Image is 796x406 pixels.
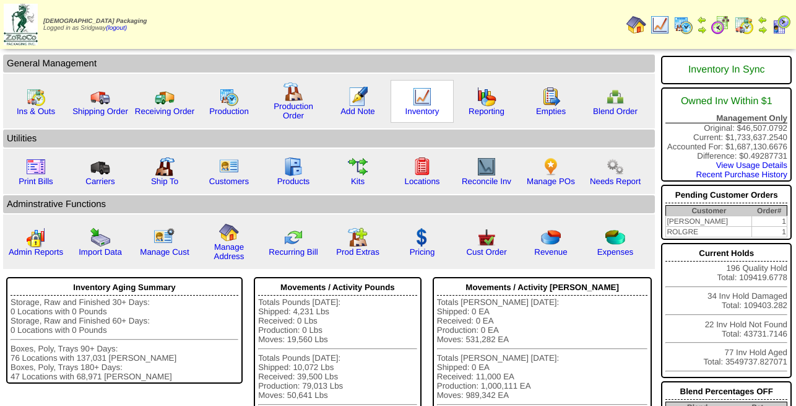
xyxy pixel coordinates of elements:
[283,82,303,102] img: factory.gif
[771,15,791,35] img: calendarcustomer.gif
[3,195,655,213] td: Adminstrative Functions
[219,157,239,177] img: customers.gif
[477,157,496,177] img: line_graph2.gif
[751,206,787,216] th: Order#
[469,107,504,116] a: Reporting
[665,245,787,262] div: Current Holds
[590,177,641,186] a: Needs Report
[665,187,787,203] div: Pending Customer Orders
[665,58,787,82] div: Inventory In Sync
[85,177,115,186] a: Carriers
[673,15,693,35] img: calendarprod.gif
[477,227,496,247] img: cust_order.png
[336,247,379,257] a: Prod Extras
[527,177,575,186] a: Manage POs
[11,280,238,296] div: Inventory Aging Summary
[214,242,244,261] a: Manage Address
[462,177,511,186] a: Reconcile Inv
[605,227,625,247] img: pie_chart2.png
[26,87,46,107] img: calendarinout.gif
[43,18,147,32] span: Logged in as Sridgway
[90,227,110,247] img: import.gif
[155,87,175,107] img: truck2.gif
[665,113,787,123] div: Management Only
[219,87,239,107] img: calendarprod.gif
[541,157,561,177] img: po.png
[405,107,439,116] a: Inventory
[605,157,625,177] img: workflow.png
[26,157,46,177] img: invoice2.gif
[340,107,375,116] a: Add Note
[151,177,178,186] a: Ship To
[72,107,128,116] a: Shipping Order
[716,161,787,170] a: View Usage Details
[711,15,730,35] img: calendarblend.gif
[277,177,310,186] a: Products
[348,157,368,177] img: workflow.gif
[90,87,110,107] img: truck.gif
[412,227,432,247] img: dollar.gif
[348,87,368,107] img: orders.gif
[90,157,110,177] img: truck3.gif
[135,107,194,116] a: Receiving Order
[19,177,53,186] a: Print Bills
[404,177,439,186] a: Locations
[661,87,792,182] div: Original: $46,507.0792 Current: $1,733,637.2540 Accounted For: $1,687,130.6676 Difference: $0.492...
[696,170,787,179] a: Recent Purchase History
[209,107,249,116] a: Production
[661,243,792,378] div: 196 Quality Hold Total: 109419.6778 34 Inv Hold Damaged Total: 109403.282 22 Inv Hold Not Found T...
[751,216,787,227] td: 1
[3,55,655,73] td: General Management
[11,298,238,381] div: Storage, Raw and Finished 30+ Days: 0 Locations with 0 Pounds Storage, Raw and Finished 60+ Days:...
[351,177,365,186] a: Kits
[758,25,768,35] img: arrowright.gif
[209,177,249,186] a: Customers
[477,87,496,107] img: graph.gif
[79,247,122,257] a: Import Data
[626,15,646,35] img: home.gif
[17,107,55,116] a: Ins & Outs
[219,223,239,242] img: home.gif
[26,227,46,247] img: graph2.png
[410,247,435,257] a: Pricing
[154,227,176,247] img: managecust.png
[734,15,754,35] img: calendarinout.gif
[140,247,189,257] a: Manage Cust
[666,227,752,237] td: ROLGRE
[650,15,670,35] img: line_graph.gif
[4,4,38,45] img: zoroco-logo-small.webp
[437,280,648,296] div: Movements / Activity [PERSON_NAME]
[605,87,625,107] img: network.png
[541,87,561,107] img: workorder.gif
[751,227,787,237] td: 1
[155,157,175,177] img: factory2.gif
[593,107,638,116] a: Blend Order
[597,247,634,257] a: Expenses
[106,25,127,32] a: (logout)
[758,15,768,25] img: arrowleft.gif
[666,206,752,216] th: Customer
[348,227,368,247] img: prodextras.gif
[9,247,63,257] a: Admin Reports
[536,107,566,116] a: Empties
[412,87,432,107] img: line_graph.gif
[412,157,432,177] img: locations.gif
[665,90,787,113] div: Owned Inv Within $1
[43,18,147,25] span: [DEMOGRAPHIC_DATA] Packaging
[697,15,707,25] img: arrowleft.gif
[541,227,561,247] img: pie_chart.png
[283,157,303,177] img: cabinet.gif
[274,102,313,120] a: Production Order
[283,227,303,247] img: reconcile.gif
[466,247,506,257] a: Cust Order
[3,130,655,148] td: Utilities
[258,280,417,296] div: Movements / Activity Pounds
[534,247,567,257] a: Revenue
[269,247,318,257] a: Recurring Bill
[666,216,752,227] td: [PERSON_NAME]
[697,25,707,35] img: arrowright.gif
[665,384,787,400] div: Blend Percentages OFF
